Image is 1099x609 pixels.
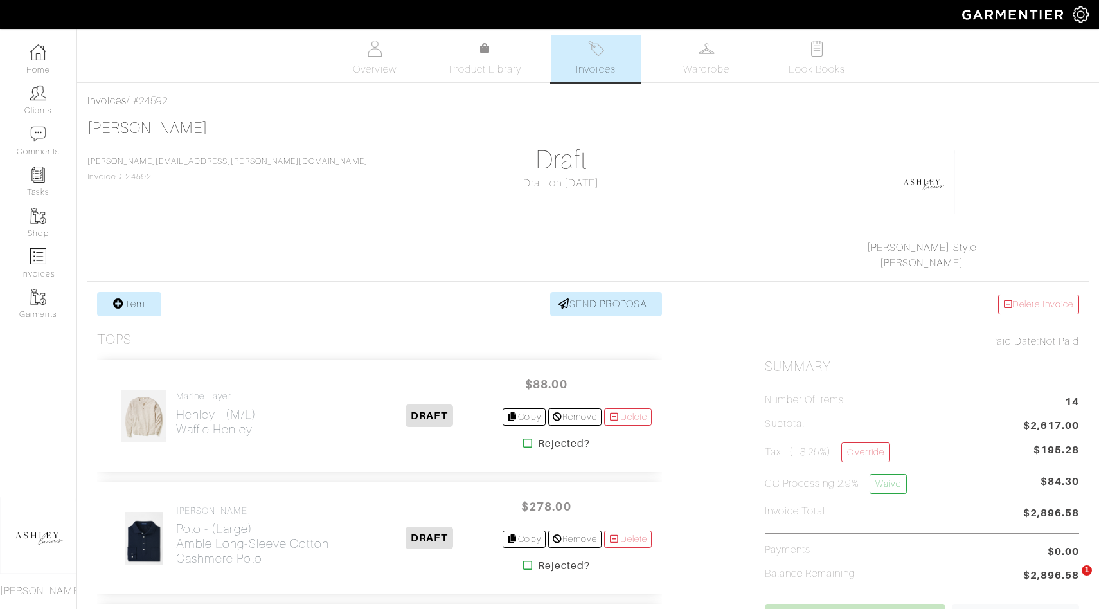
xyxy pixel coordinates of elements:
[87,95,127,107] a: Invoices
[765,442,890,462] h5: Tax ( : 8.25%)
[880,257,963,269] a: [PERSON_NAME]
[772,35,862,82] a: Look Books
[998,295,1079,314] a: Delete Invoice
[406,527,452,549] span: DRAFT
[176,505,357,516] h4: [PERSON_NAME]
[176,522,357,566] h2: Polo - (Large) Amble Long-Sleeve Cotton Cashmere Polo
[683,62,729,77] span: Wardrobe
[404,176,719,191] div: Draft on [DATE]
[404,145,719,176] h1: Draft
[551,35,641,82] a: Invoices
[406,404,452,427] span: DRAFT
[1048,544,1079,559] span: $0.00
[867,242,976,253] a: [PERSON_NAME] Style
[765,568,856,580] h5: Balance Remaining
[765,394,844,406] h5: Number of Items
[87,120,208,136] a: [PERSON_NAME]
[1082,565,1092,576] span: 1
[765,505,826,518] h5: Invoice Total
[789,62,846,77] span: Look Books
[440,41,530,77] a: Product Library
[548,531,602,548] a: Remove
[508,370,585,398] span: $88.00
[30,289,46,305] img: garments-icon-b7da505a4dc4fd61783c78ac3ca0ef83fa9d6f193b1c9dc38574b1d14d53ca28.png
[30,248,46,264] img: orders-icon-0abe47150d42831381b5fb84f609e132dff9fe21cb692f30cb5eec754e2cba89.png
[765,474,907,494] h5: CC Processing 2.9%
[367,41,383,57] img: basicinfo-40fd8af6dae0f16599ec9e87c0ef1c0a1fdea2edbe929e3d69a839185d80c458.svg
[765,334,1079,349] div: Not Paid
[176,391,256,402] h4: Marine Layer
[604,408,652,426] a: Delete
[449,62,522,77] span: Product Library
[1041,474,1079,499] span: $84.30
[176,407,256,437] h2: Henley - (M/L) Waffle Henley
[503,408,546,426] a: Copy
[1065,394,1079,412] span: 14
[841,442,889,462] a: Override
[538,436,590,451] strong: Rejected?
[661,35,751,82] a: Wardrobe
[588,41,604,57] img: orders-27d20c2124de7fd6de4e0e44c1d41de31381a507db9b33961299e4e07d508b8c.svg
[176,505,357,566] a: [PERSON_NAME] Polo - (Large)Amble Long-Sleeve Cotton Cashmere Polo
[1033,442,1079,458] span: $195.28
[30,126,46,142] img: comment-icon-a0a6a9ef722e966f86d9cbdc48e553b5cf19dbc54f86b18d962a5391bc8f6eb6.png
[870,474,907,494] a: Waive
[87,157,368,166] a: [PERSON_NAME][EMAIL_ADDRESS][PERSON_NAME][DOMAIN_NAME]
[809,41,825,57] img: todo-9ac3debb85659649dc8f770b8b6100bb5dab4b48dedcbae339e5042a72dfd3cc.svg
[1023,568,1079,585] span: $2,896.58
[30,44,46,60] img: dashboard-icon-dbcd8f5a0b271acd01030246c82b418ddd0df26cd7fceb0bd07c9910d44c42f6.png
[30,208,46,224] img: garments-icon-b7da505a4dc4fd61783c78ac3ca0ef83fa9d6f193b1c9dc38574b1d14d53ca28.png
[604,531,652,548] a: Delete
[699,41,715,57] img: wardrobe-487a4870c1b7c33e795ec22d11cfc2ed9d08956e64fb3008fe2437562e282088.svg
[1073,6,1089,23] img: gear-icon-white-bd11855cb880d31180b6d7d6211b90ccbf57a29d726f0c71d8c61bd08dd39cc2.png
[576,62,615,77] span: Invoices
[765,418,805,430] h5: Subtotal
[538,558,590,574] strong: Rejected?
[956,3,1073,26] img: garmentier-logo-header-white-b43fb05a5012e4ada735d5af1a66efaba907eab6374d6393d1fbf88cb4ef424d.png
[508,493,585,520] span: $278.00
[765,544,810,556] h5: Payments
[87,93,1089,109] div: / #24592
[765,359,1079,375] h2: Summary
[550,292,662,316] a: SEND PROPOSAL
[87,157,368,181] span: Invoice # 24592
[548,408,602,426] a: Remove
[330,35,420,82] a: Overview
[97,292,161,316] a: Item
[176,391,256,437] a: Marine Layer Henley - (M/L)Waffle Henley
[503,531,546,548] a: Copy
[353,62,396,77] span: Overview
[1055,565,1086,596] iframe: Intercom live chat
[97,332,132,348] h3: Tops
[124,511,164,565] img: f2mrUbjGW1Kvu7Boreb9bCTb
[891,150,955,214] img: okhkJxsQsug8ErY7G9ypRsDh.png
[121,389,166,443] img: aWfSm2vSDSiFkbCUcD3qrYVi
[991,336,1039,347] span: Paid Date:
[30,167,46,183] img: reminder-icon-8004d30b9f0a5d33ae49ab947aed9ed385cf756f9e5892f1edd6e32f2345188e.png
[1023,418,1079,435] span: $2,617.00
[30,85,46,101] img: clients-icon-6bae9207a08558b7cb47a8932f037763ab4055f8c8b6bfacd5dc20c3e0201464.png
[1023,505,1079,523] span: $2,896.58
